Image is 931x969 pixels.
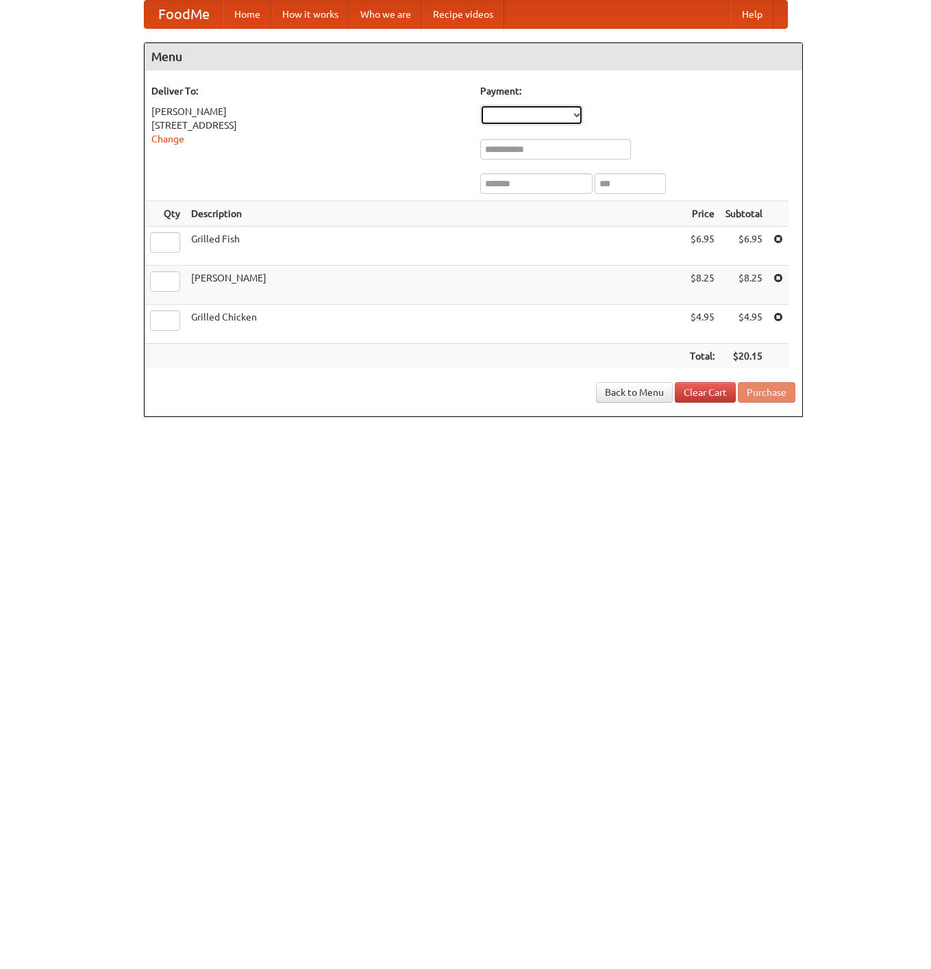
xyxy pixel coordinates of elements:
td: $4.95 [684,305,720,344]
td: [PERSON_NAME] [186,266,684,305]
h5: Deliver To: [151,84,467,98]
th: $20.15 [720,344,768,369]
a: Who we are [349,1,422,28]
td: Grilled Chicken [186,305,684,344]
td: $6.95 [720,227,768,266]
div: [STREET_ADDRESS] [151,118,467,132]
h4: Menu [145,43,802,71]
a: Home [223,1,271,28]
td: Grilled Fish [186,227,684,266]
a: FoodMe [145,1,223,28]
a: Clear Cart [675,382,736,403]
th: Description [186,201,684,227]
th: Subtotal [720,201,768,227]
h5: Payment: [480,84,795,98]
th: Price [684,201,720,227]
td: $8.25 [720,266,768,305]
a: Back to Menu [596,382,673,403]
button: Purchase [738,382,795,403]
th: Total: [684,344,720,369]
a: How it works [271,1,349,28]
div: [PERSON_NAME] [151,105,467,118]
a: Help [731,1,773,28]
th: Qty [145,201,186,227]
a: Recipe videos [422,1,504,28]
a: Change [151,134,184,144]
td: $4.95 [720,305,768,344]
td: $8.25 [684,266,720,305]
td: $6.95 [684,227,720,266]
